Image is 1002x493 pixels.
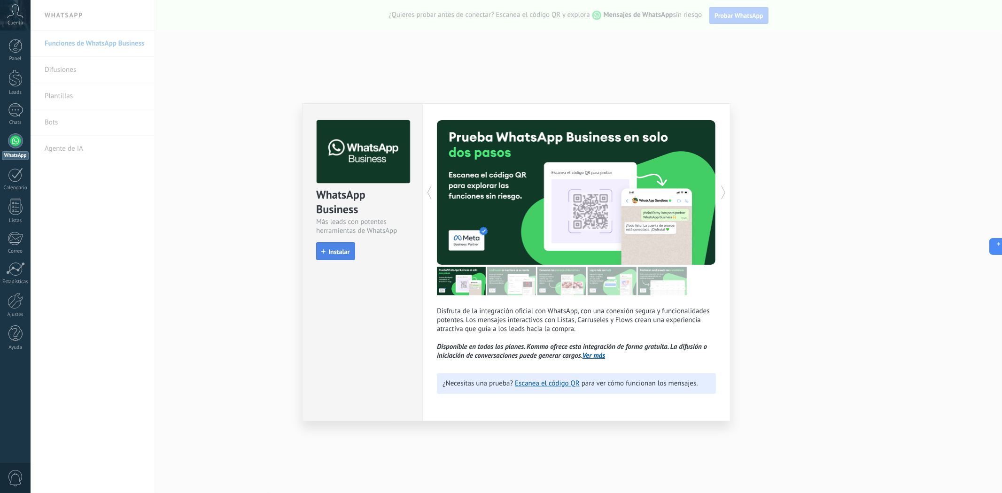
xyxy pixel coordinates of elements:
[2,279,29,285] div: Estadísticas
[317,120,410,184] img: logo_main.png
[443,379,513,388] span: ¿Necesitas una prueba?
[2,151,29,160] div: WhatsApp
[537,267,586,295] img: tour_image_1009fe39f4f058b759f0df5a2b7f6f06.png
[2,185,29,191] div: Calendario
[2,90,29,96] div: Leads
[2,312,29,318] div: Ajustes
[328,248,350,255] span: Instalar
[487,267,536,295] img: tour_image_cc27419dad425b0ae96c2716632553fa.png
[2,248,29,254] div: Correo
[437,267,486,295] img: tour_image_7a4924cebc22ed9e3259523e50fe4fd6.png
[2,56,29,62] div: Panel
[316,187,409,217] div: WhatsApp Business
[8,20,23,26] span: Cuenta
[515,379,580,388] a: Escanea el código QR
[588,267,637,295] img: tour_image_62c9952fc9cf984da8d1d2aa2c453724.png
[583,351,606,360] a: Ver más
[437,307,716,360] p: Disfruta de la integración oficial con WhatsApp, con una conexión segura y funcionalidades potent...
[316,242,355,260] button: Instalar
[437,342,707,360] i: Disponible en todos los planes. Kommo ofrece esta integración de forma gratuita. La difusión o in...
[316,217,409,235] div: Más leads con potentes herramientas de WhatsApp
[638,267,687,295] img: tour_image_cc377002d0016b7ebaeb4dbe65cb2175.png
[2,120,29,126] div: Chats
[582,379,698,388] span: para ver cómo funcionan los mensajes.
[2,345,29,351] div: Ayuda
[2,218,29,224] div: Listas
